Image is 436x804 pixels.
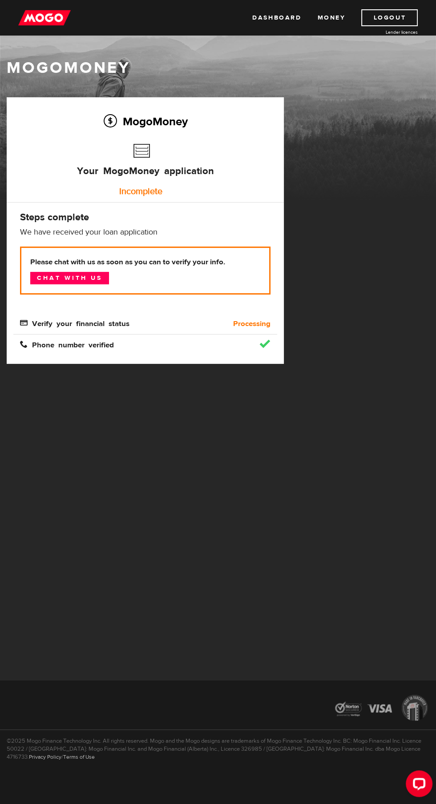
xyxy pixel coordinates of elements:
[29,753,61,760] a: Privacy Policy
[233,318,270,329] b: Processing
[20,319,129,326] span: Verify your financial status
[252,9,301,26] a: Dashboard
[18,9,71,26] img: mogo_logo-11ee424be714fa7cbb0f0f49df9e16ec.png
[7,59,429,77] h1: MogoMoney
[20,227,270,238] p: We have received your loan application
[20,112,270,131] h2: MogoMoney
[20,211,270,223] h4: Steps complete
[361,9,418,26] a: Logout
[77,139,214,190] h3: Your MogoMoney application
[327,688,436,729] img: legal-icons-92a2ffecb4d32d839781d1b4e4802d7b.png
[16,183,266,200] div: Incomplete
[30,257,260,267] b: Please chat with us as soon as you can to verify your info.
[351,29,418,36] a: Lender licences
[30,272,109,284] a: Chat with us
[63,753,95,760] a: Terms of Use
[399,767,436,804] iframe: LiveChat chat widget
[20,340,114,348] span: Phone number verified
[317,9,345,26] a: Money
